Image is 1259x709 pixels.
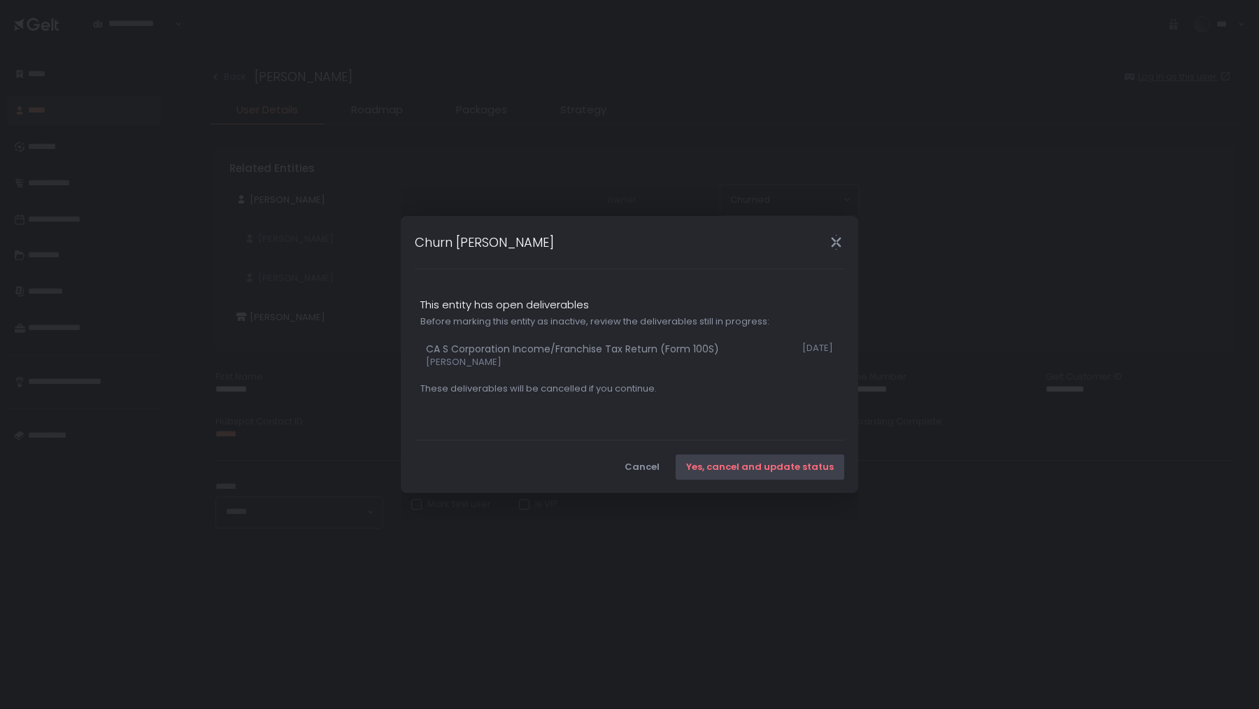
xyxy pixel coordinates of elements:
div: These deliverables will be cancelled if you continue. [420,382,839,395]
div: Yes, cancel and update status [686,461,834,473]
div: Cancel [625,461,660,473]
div: [PERSON_NAME] [426,356,833,368]
h1: Churn [PERSON_NAME] [415,233,554,252]
button: Cancel [614,454,670,480]
div: CA S Corporation Income/Franchise Tax Return (Form 100S) [426,342,719,356]
div: Close [813,234,858,250]
div: This entity has open deliverables [420,297,839,313]
div: [DATE] [802,342,833,356]
button: Yes, cancel and update status [676,454,844,480]
div: Before marking this entity as inactive, review the deliverables still in progress: [420,315,839,328]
